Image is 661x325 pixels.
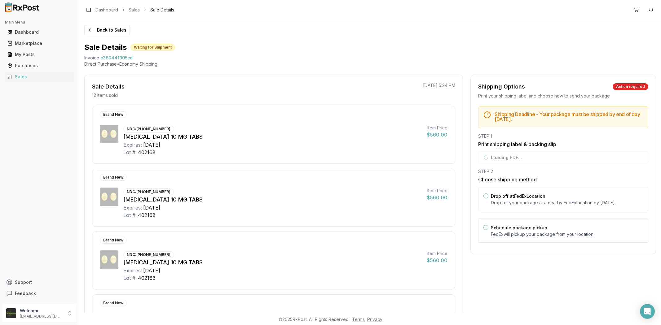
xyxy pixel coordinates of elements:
div: Expires: [123,204,142,211]
div: NDC: [PHONE_NUMBER] [123,126,174,132]
p: Welcome [20,308,63,314]
span: Sale Details [150,7,174,13]
button: Back to Sales [84,25,130,35]
div: NDC: [PHONE_NUMBER] [123,188,174,195]
h1: Sale Details [84,42,127,52]
div: 402168 [138,274,156,282]
div: 402168 [138,211,156,219]
div: Lot #: [123,274,137,282]
label: Schedule package pickup [491,225,547,230]
div: 402168 [138,149,156,156]
div: STEP 1 [478,133,648,139]
span: c36044f905cd [100,55,133,61]
img: RxPost Logo [2,2,42,12]
div: [MEDICAL_DATA] 10 MG TABS [123,258,422,267]
h3: Print shipping label & packing slip [478,141,648,148]
div: [MEDICAL_DATA] 10 MG TABS [123,132,422,141]
button: Purchases [2,61,77,71]
div: Sales [7,74,72,80]
h3: Choose shipping method [478,176,648,183]
div: Expires: [123,141,142,149]
div: $560.00 [427,194,447,201]
div: My Posts [7,51,72,58]
h5: Shipping Deadline - Your package must be shipped by end of day [DATE] . [495,112,643,122]
button: Dashboard [2,27,77,37]
button: Marketplace [2,38,77,48]
a: Dashboard [95,7,118,13]
a: Terms [352,317,365,322]
div: [DATE] [143,267,160,274]
a: My Posts [5,49,74,60]
div: [DATE] [143,204,160,211]
div: STEP 2 [478,168,648,175]
div: Brand New [100,174,127,181]
p: FedEx will pickup your package from your location. [491,231,643,237]
div: Brand New [100,111,127,118]
p: 12 items sold [92,92,118,98]
p: [EMAIL_ADDRESS][DOMAIN_NAME] [20,314,63,319]
div: Brand New [100,300,127,306]
button: Feedback [2,288,77,299]
div: Dashboard [7,29,72,35]
h2: Main Menu [5,20,74,25]
p: Drop off your package at a nearby FedEx location by [DATE] . [491,200,643,206]
button: Sales [2,72,77,82]
button: My Posts [2,50,77,59]
label: Drop off at FedEx Location [491,193,545,199]
div: $560.00 [427,131,447,138]
div: Item Price [427,188,447,194]
a: Marketplace [5,38,74,49]
div: Waiting for Shipment [130,44,175,51]
div: Item Price [427,250,447,257]
div: Sale Details [92,82,125,91]
div: Expires: [123,267,142,274]
p: [DATE] 5:24 PM [423,82,455,89]
div: Brand New [100,237,127,244]
div: Print your shipping label and choose how to send your package [478,93,648,99]
p: Direct Purchase • Economy Shipping [84,61,656,67]
a: Dashboard [5,27,74,38]
div: Shipping Options [478,82,525,91]
div: Open Intercom Messenger [640,304,655,319]
div: Lot #: [123,149,137,156]
a: Privacy [367,317,382,322]
img: Jardiance 10 MG TABS [100,188,118,206]
button: Support [2,277,77,288]
div: Invoice [84,55,99,61]
a: Purchases [5,60,74,71]
div: Marketplace [7,40,72,46]
div: $560.00 [427,257,447,264]
div: Action required [613,83,648,90]
div: Purchases [7,63,72,69]
div: NDC: [PHONE_NUMBER] [123,251,174,258]
nav: breadcrumb [95,7,174,13]
div: [MEDICAL_DATA] 10 MG TABS [123,195,422,204]
a: Sales [129,7,140,13]
img: User avatar [6,308,16,318]
div: Item Price [427,125,447,131]
a: Sales [5,71,74,82]
img: Jardiance 10 MG TABS [100,125,118,143]
div: [DATE] [143,141,160,149]
img: Jardiance 10 MG TABS [100,250,118,269]
div: Lot #: [123,211,137,219]
span: Feedback [15,290,36,297]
